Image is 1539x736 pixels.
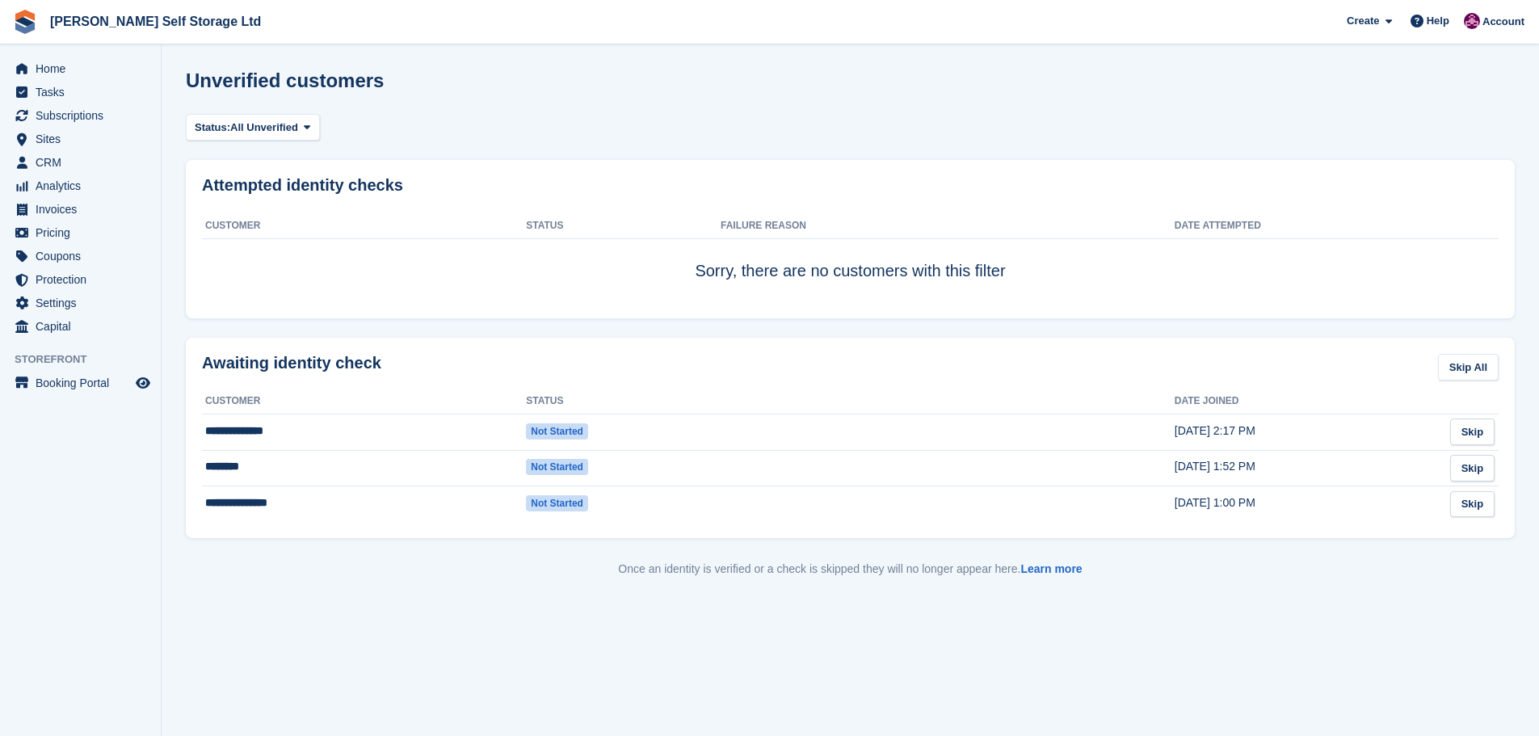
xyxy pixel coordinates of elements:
[8,151,153,174] a: menu
[1427,13,1449,29] span: Help
[44,8,267,35] a: [PERSON_NAME] Self Storage Ltd
[13,10,37,34] img: stora-icon-8386f47178a22dfd0bd8f6a31ec36ba5ce8667c1dd55bd0f319d3a0aa187defe.svg
[8,221,153,244] a: menu
[1175,450,1434,486] td: [DATE] 1:52 PM
[1482,14,1524,30] span: Account
[230,120,298,136] span: All Unverified
[8,128,153,150] a: menu
[695,262,1005,280] span: Sorry, there are no customers with this filter
[1450,455,1495,482] a: Skip
[526,495,588,511] span: Not started
[202,389,526,414] th: Customer
[36,151,132,174] span: CRM
[8,292,153,314] a: menu
[36,81,132,103] span: Tasks
[1450,418,1495,445] a: Skip
[36,175,132,197] span: Analytics
[526,459,588,475] span: Not started
[721,213,1175,239] th: Failure Reason
[36,292,132,314] span: Settings
[202,213,526,239] th: Customer
[1175,486,1434,522] td: [DATE] 1:00 PM
[36,315,132,338] span: Capital
[8,81,153,103] a: menu
[1450,491,1495,518] a: Skip
[36,128,132,150] span: Sites
[186,561,1515,578] p: Once an identity is verified or a check is skipped they will no longer appear here.
[8,372,153,394] a: menu
[526,389,721,414] th: Status
[186,114,320,141] button: Status: All Unverified
[36,221,132,244] span: Pricing
[8,104,153,127] a: menu
[15,351,161,368] span: Storefront
[8,198,153,221] a: menu
[186,69,384,91] h1: Unverified customers
[8,175,153,197] a: menu
[8,268,153,291] a: menu
[36,198,132,221] span: Invoices
[36,372,132,394] span: Booking Portal
[36,268,132,291] span: Protection
[202,354,381,372] h2: Awaiting identity check
[1438,354,1499,381] a: Skip All
[1175,389,1434,414] th: Date joined
[8,57,153,80] a: menu
[1175,213,1434,239] th: Date attempted
[1020,562,1082,575] a: Learn more
[36,57,132,80] span: Home
[1175,414,1434,450] td: [DATE] 2:17 PM
[202,176,1499,195] h2: Attempted identity checks
[195,120,230,136] span: Status:
[1347,13,1379,29] span: Create
[133,373,153,393] a: Preview store
[526,423,588,439] span: Not started
[8,245,153,267] a: menu
[1464,13,1480,29] img: Lydia Wild
[8,315,153,338] a: menu
[526,213,721,239] th: Status
[36,104,132,127] span: Subscriptions
[36,245,132,267] span: Coupons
